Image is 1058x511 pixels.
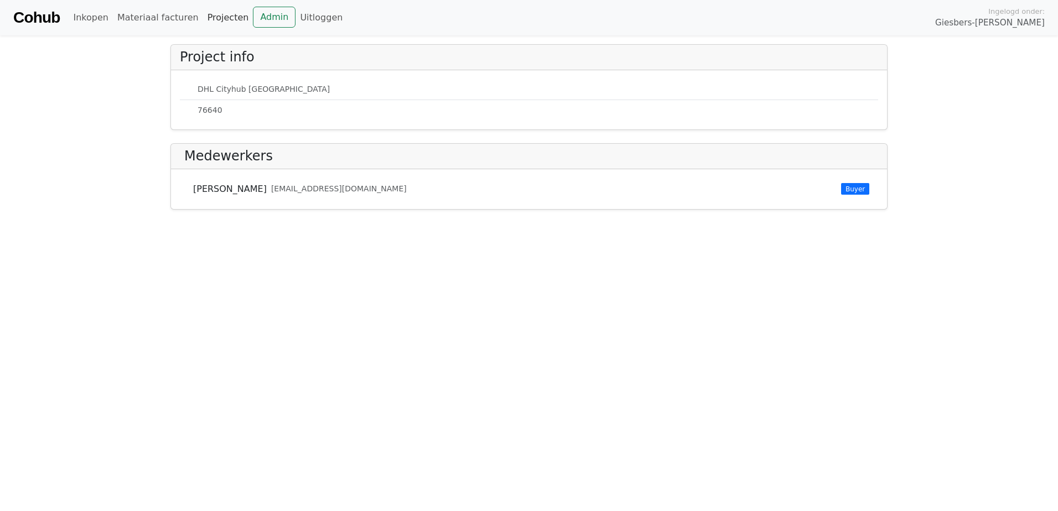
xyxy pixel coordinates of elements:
h4: Medewerkers [184,148,273,164]
a: Cohub [13,4,60,31]
span: [PERSON_NAME] [193,182,267,196]
a: Projecten [203,7,253,29]
h4: Project info [180,49,255,65]
a: Materiaal facturen [113,7,203,29]
span: Buyer [841,183,869,194]
a: Inkopen [69,7,112,29]
a: Admin [253,7,295,28]
span: Ingelogd onder: [988,6,1045,17]
small: DHL Cityhub [GEOGRAPHIC_DATA] [198,84,330,95]
a: Uitloggen [295,7,347,29]
span: Giesbers-[PERSON_NAME] [935,17,1045,29]
small: [EMAIL_ADDRESS][DOMAIN_NAME] [271,183,407,195]
small: 76640 [198,105,222,116]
